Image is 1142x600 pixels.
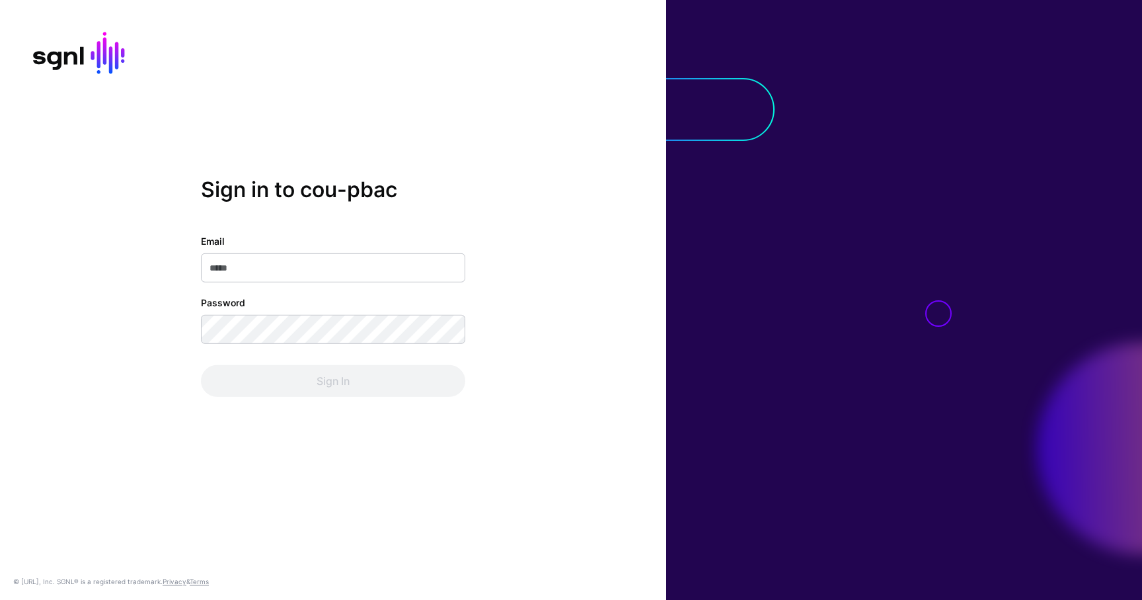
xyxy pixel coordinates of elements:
[163,578,186,585] a: Privacy
[201,234,225,248] label: Email
[13,576,209,587] div: © [URL], Inc. SGNL® is a registered trademark. &
[201,296,245,310] label: Password
[190,578,209,585] a: Terms
[201,177,465,202] h2: Sign in to cou-pbac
